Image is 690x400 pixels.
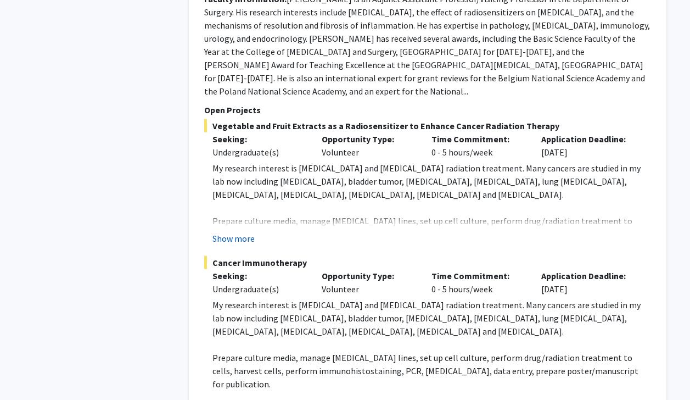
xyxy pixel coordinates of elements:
[541,132,635,146] p: Application Deadline:
[212,282,306,296] div: Undergraduate(s)
[431,269,525,282] p: Time Commitment:
[8,351,47,392] iframe: Chat
[204,119,651,132] span: Vegetable and Fruit Extracts as a Radiosensitizer to Enhance Cancer Radiation Therapy
[322,132,415,146] p: Opportunity Type:
[204,256,651,269] span: Cancer Immunotherapy
[212,215,638,253] span: Prepare culture media, manage [MEDICAL_DATA] lines, set up cell culture, perform drug/radiation t...
[322,269,415,282] p: Opportunity Type:
[212,299,641,337] span: My research interest is [MEDICAL_DATA] and [MEDICAL_DATA] radiation treatment. Many cancers are s...
[541,269,635,282] p: Application Deadline:
[212,132,306,146] p: Seeking:
[212,352,638,390] span: Prepare culture media, manage [MEDICAL_DATA] lines, set up cell culture, perform drug/radiation t...
[212,232,255,245] button: Show more
[533,269,643,296] div: [DATE]
[533,132,643,159] div: [DATE]
[313,269,423,296] div: Volunteer
[204,103,651,116] p: Open Projects
[212,269,306,282] p: Seeking:
[431,132,525,146] p: Time Commitment:
[212,163,641,200] span: My research interest is [MEDICAL_DATA] and [MEDICAL_DATA] radiation treatment. Many cancers are s...
[212,146,306,159] div: Undergraduate(s)
[313,132,423,159] div: Volunteer
[423,132,533,159] div: 0 - 5 hours/week
[423,269,533,296] div: 0 - 5 hours/week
